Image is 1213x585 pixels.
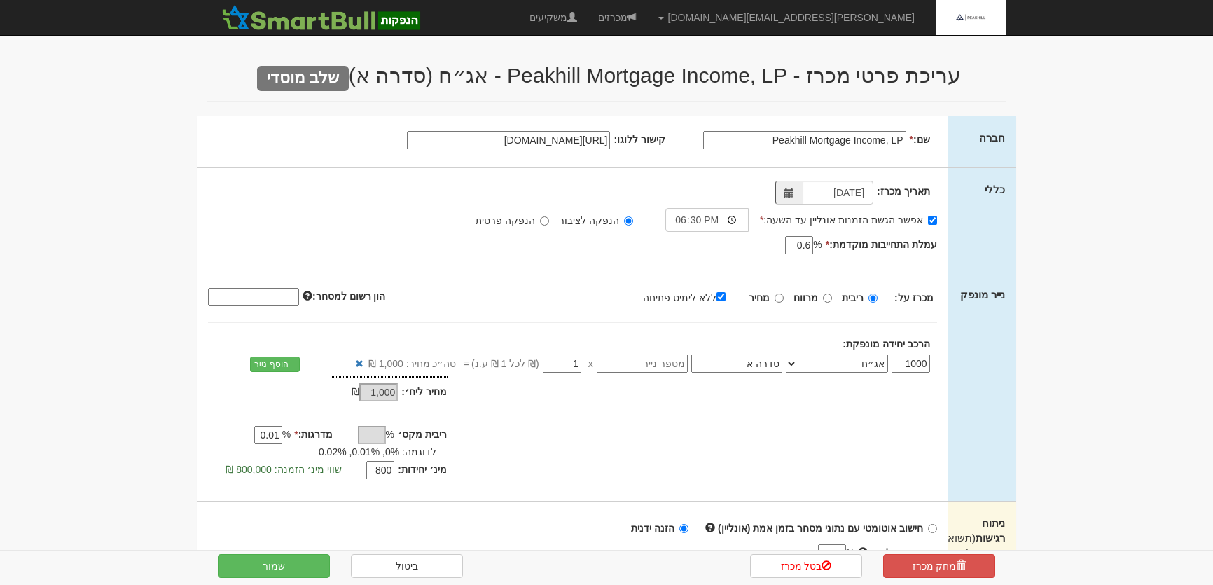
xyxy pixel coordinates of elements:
label: כללי [985,182,1005,197]
input: הנפקה פרטית [540,216,549,226]
a: בטל מכרז [750,554,862,578]
a: + הוסף נייר [250,357,300,372]
label: מחיר ליח׳: [401,385,447,399]
input: כמות [892,355,930,373]
input: חישוב אוטומטי עם נתוני מסחר בזמן אמת (אונליין) [928,524,937,533]
label: תאריך מכרז: [877,184,930,198]
input: מרווח [823,294,832,303]
strong: מרווח [793,292,818,303]
label: מינ׳ יחידות: [398,462,447,476]
a: ביטול [351,554,463,578]
label: הנפקה פרטית [476,214,549,228]
button: שמור [218,554,330,578]
label: עמלת התחייבות מוקדמת: [826,238,937,252]
span: % [846,546,854,560]
label: הנפקה לציבור [559,214,633,228]
label: ניתוח רגישות [958,516,1005,560]
label: ללא לימיט פתיחה [643,289,740,305]
span: (₪ לכל 1 ₪ ע.נ) [469,357,539,371]
span: (תשואות ומרווחים) [938,532,1005,558]
input: ללא לימיט פתיחה [716,292,726,301]
span: = [463,357,469,371]
input: שם הסדרה * [691,355,782,373]
h2: עריכת פרטי מכרז - Peakhill Mortgage Income, LP - אג״ח (סדרה א) [207,64,1006,87]
label: אפשר הגשת הזמנות אונליין עד השעה: [760,213,937,227]
label: ריבית ממשלתית: [858,546,937,560]
label: הון רשום למסחר: [303,289,385,303]
span: % [386,427,394,441]
img: SmartBull Logo [218,4,424,32]
span: לדוגמה: 0%, 0.01%, 0.02% [319,446,436,457]
span: x [588,357,593,371]
div: ₪ [293,385,402,401]
span: שווי מינ׳ הזמנה: 800,000 ₪ [226,464,342,475]
span: שלב מוסדי [257,66,348,91]
strong: הרכב יחידה מונפקת: [843,338,929,350]
input: הזנה ידנית [679,524,688,533]
input: מחיר * [543,355,581,373]
strong: הזנה ידנית [631,523,674,534]
input: הנפקה לציבור [624,216,633,226]
label: ריבית מקס׳ [398,427,447,441]
input: מספר נייר [597,355,688,373]
a: מחק מכרז [883,554,995,578]
label: שם: [910,132,930,146]
input: מחיר [775,294,784,303]
label: חברה [979,130,1005,145]
strong: מכרז על: [894,292,934,303]
span: סה״כ מחיר: 1,000 ₪ [368,357,457,371]
span: % [813,238,822,252]
strong: ריבית [842,292,864,303]
span: % [282,427,291,441]
input: אפשר הגשת הזמנות אונליין עד השעה:* [928,216,937,225]
label: מדרגות: [294,427,333,441]
input: ריבית [868,294,878,303]
strong: חישוב אוטומטי עם נתוני מסחר בזמן אמת (אונליין) [718,523,923,534]
label: נייר מונפק [960,287,1005,302]
strong: מחיר [749,292,770,303]
label: קישור ללוגו: [614,132,665,146]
